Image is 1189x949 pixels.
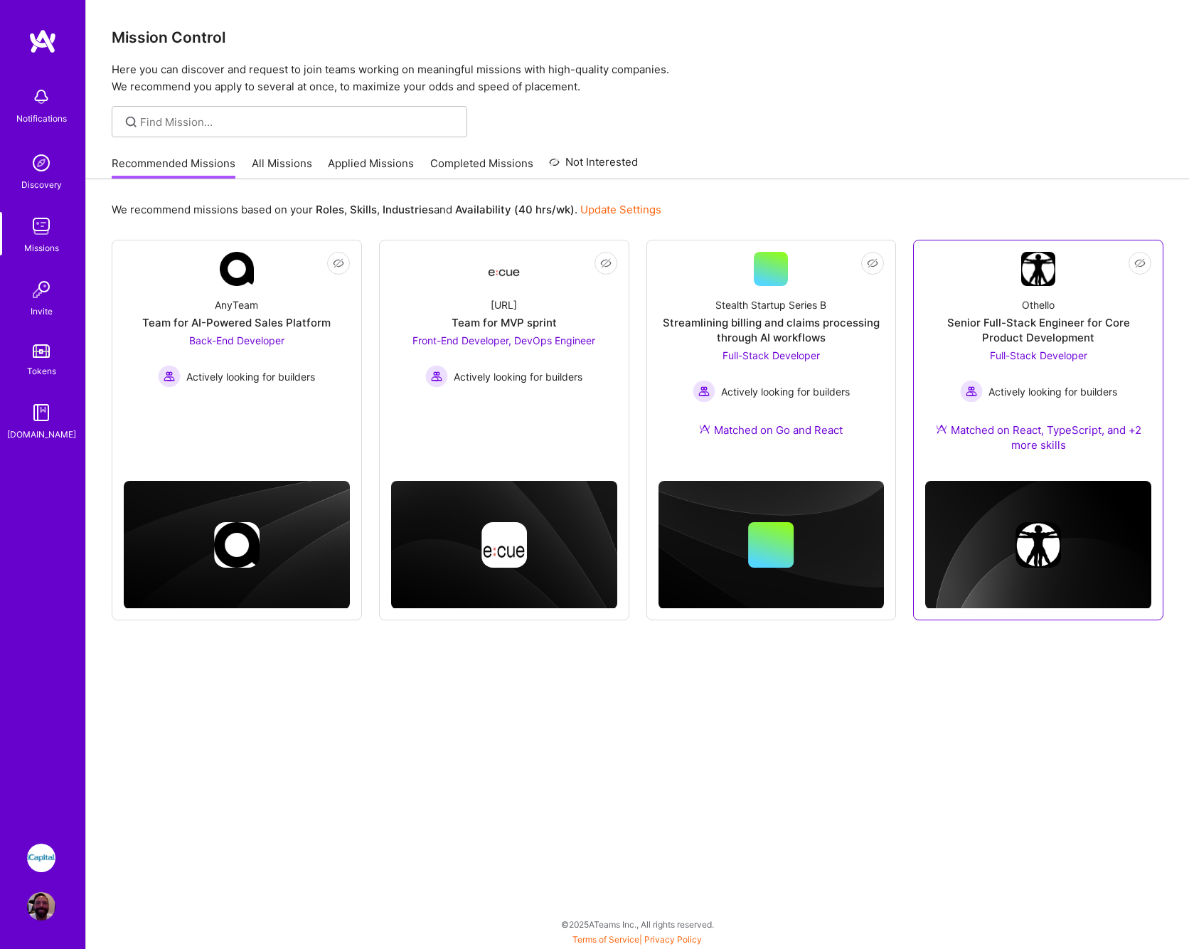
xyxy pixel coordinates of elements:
[27,364,56,378] div: Tokens
[27,149,55,177] img: discovery
[659,481,885,609] img: cover
[27,398,55,427] img: guide book
[867,258,878,269] i: icon EyeClosed
[16,111,67,126] div: Notifications
[455,203,575,216] b: Availability (40 hrs/wk)
[721,384,850,399] span: Actively looking for builders
[491,297,517,312] div: [URL]
[123,114,139,130] i: icon SearchGrey
[430,156,533,179] a: Completed Missions
[23,844,59,872] a: iCapital: Building an Alternative Investment Marketplace
[27,892,55,921] img: User Avatar
[112,28,1163,46] h3: Mission Control
[487,256,521,282] img: Company Logo
[990,349,1087,361] span: Full-Stack Developer
[383,203,434,216] b: Industries
[140,115,457,129] input: Find Mission...
[549,154,638,179] a: Not Interested
[572,934,639,945] a: Terms of Service
[215,297,258,312] div: AnyTeam
[27,83,55,111] img: bell
[333,258,344,269] i: icon EyeClosed
[7,427,76,442] div: [DOMAIN_NAME]
[481,522,527,568] img: Company logo
[28,28,57,54] img: logo
[1015,522,1061,568] img: Company logo
[27,844,55,872] img: iCapital: Building an Alternative Investment Marketplace
[454,369,582,384] span: Actively looking for builders
[699,423,710,435] img: Ateam Purple Icon
[85,906,1189,942] div: © 2025 ATeams Inc., All rights reserved.
[572,934,702,945] span: |
[925,252,1151,470] a: Company LogoOthelloSenior Full-Stack Engineer for Core Product DevelopmentFull-Stack Developer Ac...
[124,481,350,609] img: cover
[112,61,1163,95] p: Here you can discover and request to join teams working on meaningful missions with high-quality ...
[1022,297,1055,312] div: Othello
[723,349,820,361] span: Full-Stack Developer
[189,334,284,346] span: Back-End Developer
[925,481,1151,609] img: cover
[186,369,315,384] span: Actively looking for builders
[1021,252,1055,286] img: Company Logo
[112,156,235,179] a: Recommended Missions
[936,423,947,435] img: Ateam Purple Icon
[715,297,826,312] div: Stealth Startup Series B
[350,203,377,216] b: Skills
[391,481,617,609] img: cover
[24,240,59,255] div: Missions
[31,304,53,319] div: Invite
[33,344,50,358] img: tokens
[142,315,331,330] div: Team for AI-Powered Sales Platform
[925,423,1151,452] div: Matched on React, TypeScript, and +2 more skills
[252,156,312,179] a: All Missions
[425,365,448,388] img: Actively looking for builders
[21,177,62,192] div: Discovery
[580,203,661,216] a: Update Settings
[452,315,557,330] div: Team for MVP sprint
[158,365,181,388] img: Actively looking for builders
[699,423,843,438] div: Matched on Go and React
[328,156,414,179] a: Applied Missions
[659,315,885,345] div: Streamlining billing and claims processing through AI workflows
[600,258,612,269] i: icon EyeClosed
[316,203,344,216] b: Roles
[412,334,595,346] span: Front-End Developer, DevOps Engineer
[27,212,55,240] img: teamwork
[644,934,702,945] a: Privacy Policy
[214,522,260,568] img: Company logo
[960,380,983,403] img: Actively looking for builders
[1134,258,1146,269] i: icon EyeClosed
[112,202,661,217] p: We recommend missions based on your , , and .
[925,315,1151,345] div: Senior Full-Stack Engineer for Core Product Development
[23,892,59,921] a: User Avatar
[391,252,617,424] a: Company Logo[URL]Team for MVP sprintFront-End Developer, DevOps Engineer Actively looking for bui...
[27,275,55,304] img: Invite
[693,380,715,403] img: Actively looking for builders
[659,252,885,455] a: Stealth Startup Series BStreamlining billing and claims processing through AI workflowsFull-Stack...
[124,252,350,424] a: Company LogoAnyTeamTeam for AI-Powered Sales PlatformBack-End Developer Actively looking for buil...
[220,252,254,286] img: Company Logo
[988,384,1117,399] span: Actively looking for builders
